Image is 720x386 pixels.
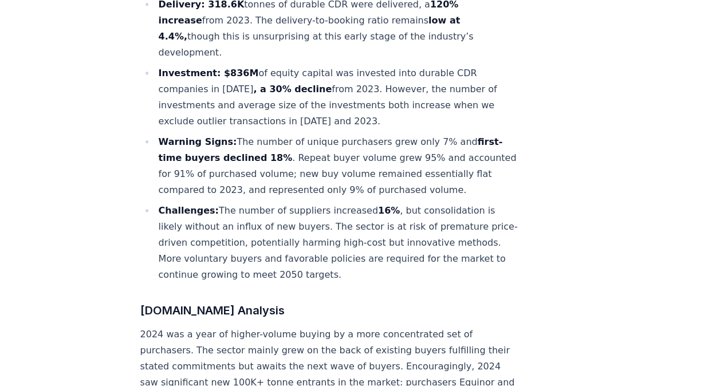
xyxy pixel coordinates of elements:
[159,68,259,78] strong: Investment: $836M
[155,65,520,129] li: of equity capital was invested into durable CDR companies in [DATE] from 2023​. However, the numb...
[155,203,520,283] li: The number of suppliers increased , but consolidation is likely without an influx of new buyers. ...
[159,205,219,216] strong: Challenges:
[155,134,520,198] li: The number of unique purchasers grew only 7% and . Repeat buyer volume grew 95% and accounted for...
[140,301,520,320] h3: [DOMAIN_NAME] Analysis
[378,205,400,216] strong: 16%
[159,136,237,147] strong: Warning Signs:
[253,84,332,94] strong: , a 30% decline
